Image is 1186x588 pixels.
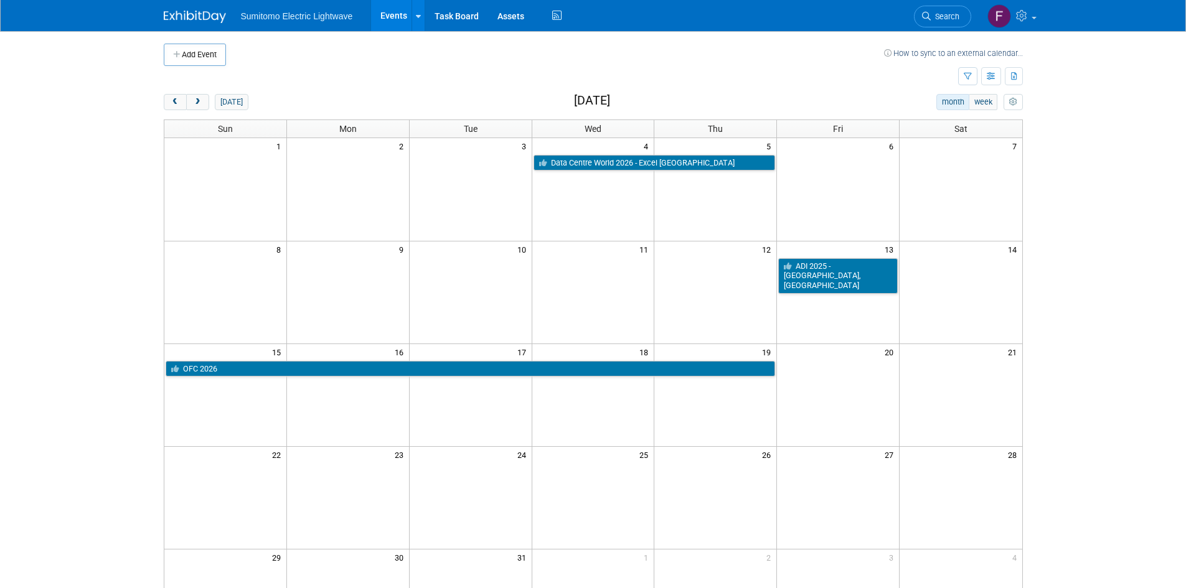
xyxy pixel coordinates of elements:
span: Thu [708,124,723,134]
button: month [936,94,969,110]
span: 26 [761,447,776,462]
span: 27 [883,447,899,462]
span: 1 [275,138,286,154]
span: 10 [516,241,532,257]
span: 19 [761,344,776,360]
span: 25 [638,447,654,462]
img: ExhibitDay [164,11,226,23]
span: Sumitomo Electric Lightwave [241,11,353,21]
a: ADI 2025 - [GEOGRAPHIC_DATA], [GEOGRAPHIC_DATA] [778,258,898,294]
button: [DATE] [215,94,248,110]
span: 30 [393,549,409,565]
span: Search [931,12,959,21]
span: 24 [516,447,532,462]
span: 4 [1011,549,1022,565]
span: Sun [218,124,233,134]
span: 7 [1011,138,1022,154]
button: Add Event [164,44,226,66]
span: 18 [638,344,654,360]
span: Fri [833,124,843,134]
span: 9 [398,241,409,257]
span: 20 [883,344,899,360]
span: Tue [464,124,478,134]
button: week [969,94,997,110]
span: 29 [271,549,286,565]
span: 1 [642,549,654,565]
span: Sat [954,124,967,134]
span: 15 [271,344,286,360]
img: Faith Byrd [987,4,1011,28]
button: next [186,94,209,110]
button: myCustomButton [1004,94,1022,110]
span: 6 [888,138,899,154]
a: Search [914,6,971,27]
span: 5 [765,138,776,154]
span: 3 [888,549,899,565]
span: 21 [1007,344,1022,360]
span: 14 [1007,241,1022,257]
span: 3 [520,138,532,154]
span: 12 [761,241,776,257]
span: 2 [398,138,409,154]
span: 2 [765,549,776,565]
span: 17 [516,344,532,360]
h2: [DATE] [574,94,610,108]
span: 28 [1007,447,1022,462]
span: 22 [271,447,286,462]
a: OFC 2026 [166,361,776,377]
span: 31 [516,549,532,565]
i: Personalize Calendar [1009,98,1017,106]
span: Wed [585,124,601,134]
a: How to sync to an external calendar... [884,49,1023,58]
button: prev [164,94,187,110]
span: 4 [642,138,654,154]
span: 23 [393,447,409,462]
span: 16 [393,344,409,360]
a: Data Centre World 2026 - Excel [GEOGRAPHIC_DATA] [534,155,776,171]
span: 11 [638,241,654,257]
span: 13 [883,241,899,257]
span: Mon [339,124,357,134]
span: 8 [275,241,286,257]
